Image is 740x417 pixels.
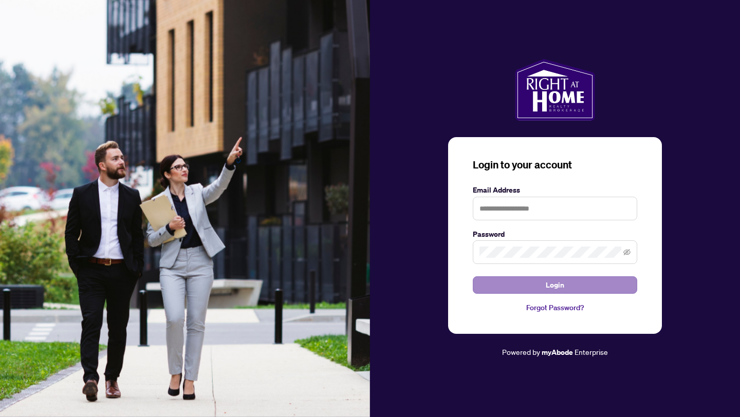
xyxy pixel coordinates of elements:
span: Login [546,277,564,293]
h3: Login to your account [473,158,637,172]
img: ma-logo [515,59,595,121]
label: Password [473,229,637,240]
button: Login [473,276,637,294]
span: eye-invisible [623,249,631,256]
span: Powered by [502,347,540,356]
a: myAbode [542,347,573,358]
label: Email Address [473,184,637,196]
a: Forgot Password? [473,302,637,313]
span: Enterprise [575,347,608,356]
